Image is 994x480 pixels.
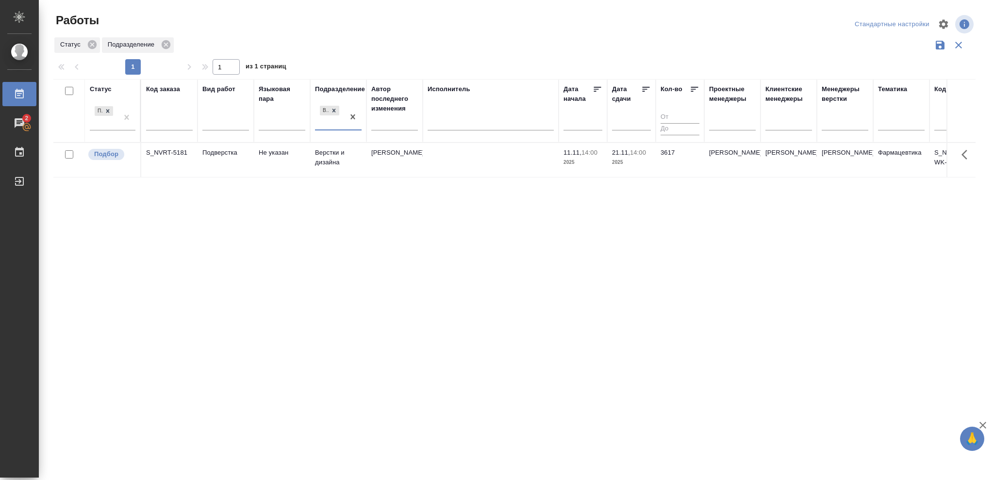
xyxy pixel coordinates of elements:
[878,148,925,158] p: Фармацевтика
[259,84,305,104] div: Языковая пара
[630,149,646,156] p: 14:00
[428,84,470,94] div: Исполнитель
[929,143,986,177] td: S_NVRT-5181-WK-004
[319,105,340,117] div: Верстки и дизайна
[955,15,976,33] span: Посмотреть информацию
[563,158,602,167] p: 2025
[94,149,118,159] p: Подбор
[761,143,817,177] td: [PERSON_NAME]
[19,113,34,123] span: 2
[146,148,193,158] div: S_NVRT-5181
[53,13,99,28] span: Работы
[246,61,286,75] span: из 1 страниц
[366,143,423,177] td: [PERSON_NAME]
[964,429,980,449] span: 🙏
[94,105,114,117] div: Подбор
[656,143,704,177] td: 3617
[765,84,812,104] div: Клиентские менеджеры
[60,40,84,49] p: Статус
[956,143,979,166] button: Здесь прячутся важные кнопки
[612,158,651,167] p: 2025
[822,148,868,158] p: [PERSON_NAME]
[54,37,100,53] div: Статус
[310,143,366,177] td: Верстки и дизайна
[320,106,329,116] div: Верстки и дизайна
[2,111,36,135] a: 2
[934,84,972,94] div: Код работы
[612,149,630,156] p: 21.11,
[661,123,699,135] input: До
[315,84,365,94] div: Подразделение
[87,148,135,161] div: Можно подбирать исполнителей
[931,36,949,54] button: Сохранить фильтры
[661,112,699,124] input: От
[563,84,593,104] div: Дата начала
[202,148,249,158] p: Подверстка
[581,149,597,156] p: 14:00
[960,427,984,451] button: 🙏
[371,84,418,113] div: Автор последнего изменения
[612,84,641,104] div: Дата сдачи
[822,84,868,104] div: Менеджеры верстки
[563,149,581,156] p: 11.11,
[949,36,968,54] button: Сбросить фильтры
[146,84,180,94] div: Код заказа
[202,84,235,94] div: Вид работ
[661,84,682,94] div: Кол-во
[709,84,756,104] div: Проектные менеджеры
[254,143,310,177] td: Не указан
[102,37,174,53] div: Подразделение
[95,106,102,116] div: Подбор
[90,84,112,94] div: Статус
[108,40,158,49] p: Подразделение
[704,143,761,177] td: [PERSON_NAME]
[878,84,907,94] div: Тематика
[932,13,955,36] span: Настроить таблицу
[852,17,932,32] div: split button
